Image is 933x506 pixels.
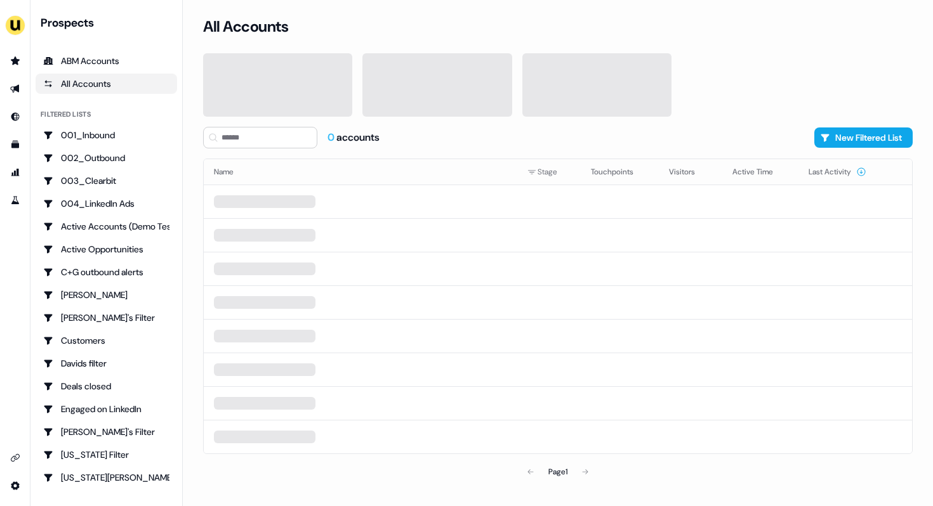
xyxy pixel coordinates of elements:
div: 004_LinkedIn Ads [43,197,169,210]
div: Active Accounts (Demo Test) [43,220,169,233]
button: Visitors [669,160,710,183]
div: 002_Outbound [43,152,169,164]
button: Last Activity [809,160,866,183]
a: Go to Customers [36,330,177,351]
a: Go to 004_LinkedIn Ads [36,193,177,214]
a: Go to templates [5,134,25,155]
div: Engaged on LinkedIn [43,403,169,415]
a: Go to Geneviève's Filter [36,422,177,442]
div: Prospects [41,15,177,30]
a: Go to 003_Clearbit [36,171,177,191]
div: Active Opportunities [43,243,169,256]
div: [US_STATE][PERSON_NAME] [43,471,169,484]
div: accounts [328,131,380,145]
a: Go to prospects [5,51,25,71]
a: Go to experiments [5,190,25,211]
a: Go to Georgia Slack [36,467,177,488]
a: Go to Active Accounts (Demo Test) [36,216,177,237]
a: Go to C+G outbound alerts [36,262,177,282]
a: Go to Inbound [5,107,25,127]
button: New Filtered List [814,127,913,148]
h3: All Accounts [203,17,288,36]
div: Deals closed [43,380,169,392]
a: ABM Accounts [36,51,177,71]
a: Go to Active Opportunities [36,239,177,259]
a: Go to integrations [5,476,25,496]
a: Go to 002_Outbound [36,148,177,168]
div: Davids filter [43,357,169,370]
div: 001_Inbound [43,129,169,141]
a: Go to outbound experience [5,79,25,99]
div: ABM Accounts [43,55,169,67]
a: All accounts [36,74,177,94]
a: Go to Charlotte's Filter [36,308,177,328]
a: Go to Georgia Filter [36,444,177,465]
span: 0 [328,131,336,144]
div: Filtered lists [41,109,91,120]
th: Name [204,159,517,185]
button: Touchpoints [591,160,649,183]
a: Go to attribution [5,162,25,183]
div: All Accounts [43,77,169,90]
div: [US_STATE] Filter [43,448,169,461]
div: [PERSON_NAME] [43,289,169,301]
button: Active Time [732,160,788,183]
div: [PERSON_NAME]'s Filter [43,311,169,324]
div: [PERSON_NAME]'s Filter [43,425,169,438]
div: Page 1 [548,465,567,478]
a: Go to Engaged on LinkedIn [36,399,177,419]
a: Go to Deals closed [36,376,177,396]
div: C+G outbound alerts [43,266,169,278]
div: Customers [43,334,169,347]
div: Stage [527,165,571,178]
div: 003_Clearbit [43,174,169,187]
a: Go to Davids filter [36,353,177,373]
a: Go to Charlotte Stone [36,285,177,305]
a: Go to 001_Inbound [36,125,177,145]
a: Go to integrations [5,448,25,468]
